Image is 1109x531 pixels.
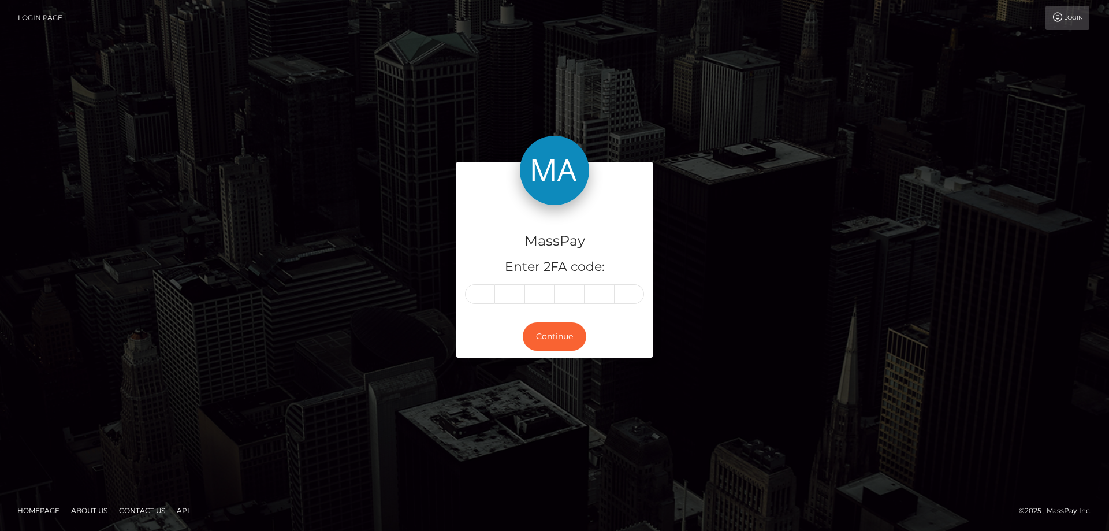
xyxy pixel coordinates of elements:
[523,322,586,351] button: Continue
[465,231,644,251] h4: MassPay
[13,502,64,519] a: Homepage
[172,502,194,519] a: API
[114,502,170,519] a: Contact Us
[520,136,589,205] img: MassPay
[18,6,62,30] a: Login Page
[66,502,112,519] a: About Us
[1019,504,1100,517] div: © 2025 , MassPay Inc.
[1045,6,1089,30] a: Login
[465,258,644,276] h5: Enter 2FA code:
